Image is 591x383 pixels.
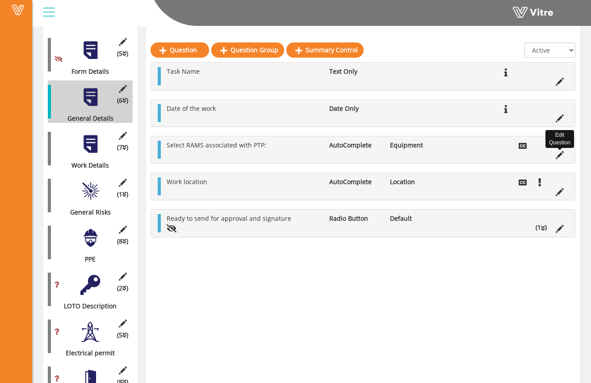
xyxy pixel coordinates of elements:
div: LOTO Description [48,302,126,311]
li: AutoComplete [325,141,386,150]
span: (6 ) [117,96,128,105]
div: Edit Question [545,130,574,148]
span: (2 ) [117,284,128,293]
span: Select RAMS associated with PTP: [167,141,266,149]
div: Work Details [48,161,126,170]
li: Radio Button [325,214,386,223]
div: Electrical permit [48,349,126,358]
a: Question Group [211,42,284,58]
li: Location [386,177,446,186]
span: (1 ) [117,190,128,199]
span: Ready to send for approval and signature [167,214,291,223]
span: (5 ) [117,49,128,58]
a: Question [151,42,209,58]
div: Form Details [48,67,126,76]
li: Date Only [325,104,386,113]
span: Task Name [167,67,200,76]
a: Summary Control [286,42,364,58]
li: Equipment [386,141,446,150]
span: Date of the work [167,104,216,113]
div: General Risks [48,208,126,217]
li: Text Only [325,67,386,76]
div: General Details [48,114,126,123]
li: AutoComplete [325,177,386,186]
span: (8 ) [117,237,128,246]
div: PPE [48,255,126,264]
li: Default [386,214,446,223]
span: (5 ) [117,331,128,340]
span: Work location [167,177,207,186]
li: (1 ) [531,223,551,232]
span: (7 ) [117,143,128,152]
